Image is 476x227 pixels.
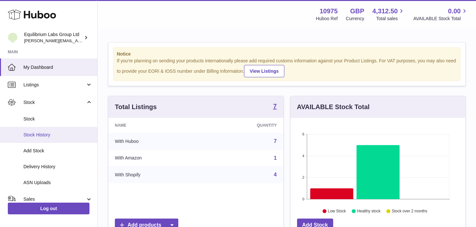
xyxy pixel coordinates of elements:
[8,203,89,214] a: Log out
[244,65,284,77] a: View Listings
[346,16,364,22] div: Currency
[328,209,346,213] text: Low Stock
[23,196,86,202] span: Sales
[413,7,468,22] a: 0.00 AVAILABLE Stock Total
[23,180,92,186] span: ASN Uploads
[392,209,427,213] text: Stock over 2 months
[24,38,130,43] span: [PERSON_NAME][EMAIL_ADDRESS][DOMAIN_NAME]
[108,118,204,133] th: Name
[297,103,370,111] h3: AVAILABLE Stock Total
[302,175,304,179] text: 2
[274,172,277,177] a: 4
[117,58,457,77] div: If you're planning on sending your products internationally please add required customs informati...
[302,132,304,136] text: 6
[204,118,283,133] th: Quantity
[274,155,277,161] a: 1
[108,133,204,150] td: With Huboo
[23,132,92,138] span: Stock History
[108,150,204,167] td: With Amazon
[373,7,405,22] a: 4,312.50 Total sales
[117,51,457,57] strong: Notice
[23,164,92,170] span: Delivery History
[23,148,92,154] span: Add Stock
[448,7,461,16] span: 0.00
[302,197,304,201] text: 0
[274,138,277,144] a: 7
[23,116,92,122] span: Stock
[357,209,381,213] text: Healthy stock
[23,64,92,70] span: My Dashboard
[23,82,86,88] span: Listings
[376,16,405,22] span: Total sales
[320,7,338,16] strong: 10975
[413,16,468,22] span: AVAILABLE Stock Total
[108,166,204,183] td: With Shopify
[316,16,338,22] div: Huboo Ref
[273,103,277,109] strong: 7
[8,33,18,43] img: h.woodrow@theliverclinic.com
[24,32,83,44] div: Equilibrium Labs Group Ltd
[373,7,398,16] span: 4,312.50
[23,99,86,106] span: Stock
[273,103,277,111] a: 7
[302,154,304,158] text: 4
[350,7,364,16] strong: GBP
[115,103,157,111] h3: Total Listings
